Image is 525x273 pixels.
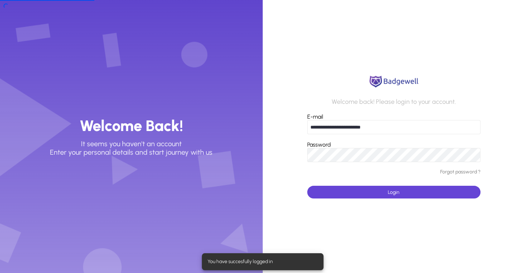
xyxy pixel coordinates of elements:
[80,117,183,135] h3: Welcome Back!
[50,148,212,156] p: Enter your personal details and start journey with us
[81,140,182,148] p: It seems you haven't an account
[307,186,480,198] button: Login
[202,253,321,270] div: You have succesfully logged in
[440,169,480,175] a: Forgot password ?
[307,141,331,148] label: Password
[332,98,456,106] p: Welcome back! Please login to your account.
[388,189,399,195] span: Login
[307,113,323,120] label: E-mail
[367,75,420,89] img: logo.png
